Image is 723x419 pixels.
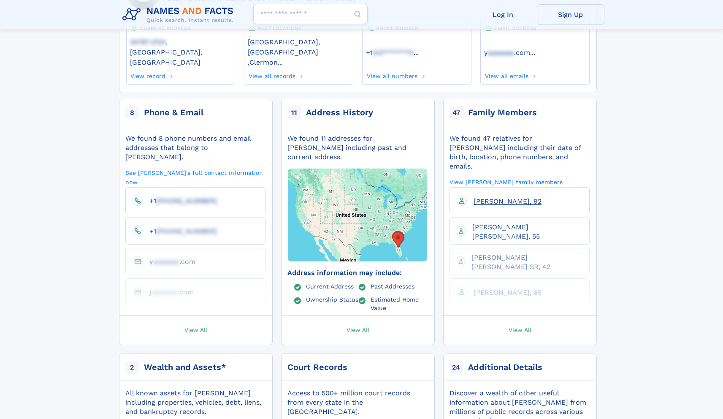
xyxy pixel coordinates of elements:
a: See [PERSON_NAME]'s full contact information now [125,169,265,186]
img: Logo Names and Facts [119,3,241,26]
div: Wealth and Assets* [144,362,226,373]
a: Sign Up [537,4,604,25]
span: [PHONE_NUMBER] [156,197,217,205]
a: ... [484,49,585,57]
div: Court Records [287,362,347,373]
a: View [PERSON_NAME] family members [450,178,563,186]
div: We found 11 addresses for [PERSON_NAME] including past and current address. [287,134,428,162]
span: [PERSON_NAME] [PERSON_NAME] SR, 42 [471,253,550,271]
a: +1[PHONE_NUMBER] [143,227,217,235]
span: 24 [450,361,463,374]
a: Log In [469,4,537,25]
a: View All [439,316,601,345]
a: +1[PHONE_NUMBER] [143,196,217,204]
span: [PERSON_NAME], 92 [474,197,542,205]
span: 34787-2124 [130,38,166,46]
a: View all numbers [366,70,417,79]
span: aaaaaaa [153,258,179,266]
a: View all emails [484,70,528,79]
a: [PERSON_NAME], 65 [467,288,542,296]
span: [PHONE_NUMBER] [156,227,217,235]
a: jaaaaaaa.com [143,288,194,296]
span: View All [509,326,531,333]
a: yaaaaaaa.com [143,257,195,265]
span: [PERSON_NAME], 65 [474,288,542,297]
div: Access to 500+ million court records from every state in the [GEOGRAPHIC_DATA]. [287,389,428,416]
a: [PERSON_NAME] [PERSON_NAME] SR, 42 [465,253,582,270]
span: 47 [450,106,463,120]
div: All known assets for [PERSON_NAME] including properties, vehicles, debt, liens, and bankruptcy re... [125,389,265,416]
a: [PERSON_NAME], 92 [467,197,542,205]
span: aaaaaaa [151,288,178,296]
a: Estimated Home Value [371,296,428,311]
a: Current Address [306,283,354,289]
span: 2 [125,361,139,374]
a: Past Addresses [371,283,414,289]
a: yaaaaaaa.com [484,48,530,57]
button: Search Button [347,4,368,24]
span: [PERSON_NAME] [PERSON_NAME], 55 [472,223,540,240]
div: Address information may include: [287,268,428,278]
a: [PERSON_NAME] [PERSON_NAME], 55 [466,223,582,240]
span: View All [347,326,369,333]
a: View all records [248,70,295,79]
a: [GEOGRAPHIC_DATA], [GEOGRAPHIC_DATA] [248,37,349,56]
div: Additional Details [468,362,542,373]
a: View record [130,70,166,79]
div: Address History [306,107,373,119]
img: Map with markers on addresses Brandon R Young [231,109,484,321]
span: aaaaaaa [487,49,514,57]
span: View All [184,326,207,333]
div: We found 8 phone numbers and email addresses that belong to [PERSON_NAME]. [125,134,265,162]
a: View All [277,316,439,345]
input: search input [253,4,368,24]
div: Phone & Email [144,107,203,119]
a: 34787-2124, [GEOGRAPHIC_DATA], [GEOGRAPHIC_DATA] [130,37,231,66]
a: ... [366,49,467,57]
div: We found 47 relatives for [PERSON_NAME] including their date of birth, location, phone numbers, a... [450,134,590,171]
div: Family Members [468,107,537,119]
span: 8 [125,106,139,120]
a: View All [115,316,276,345]
a: Ownership Status [306,296,358,302]
span: 11 [287,106,301,120]
div: , [248,33,349,70]
a: Clermon... [249,57,283,66]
